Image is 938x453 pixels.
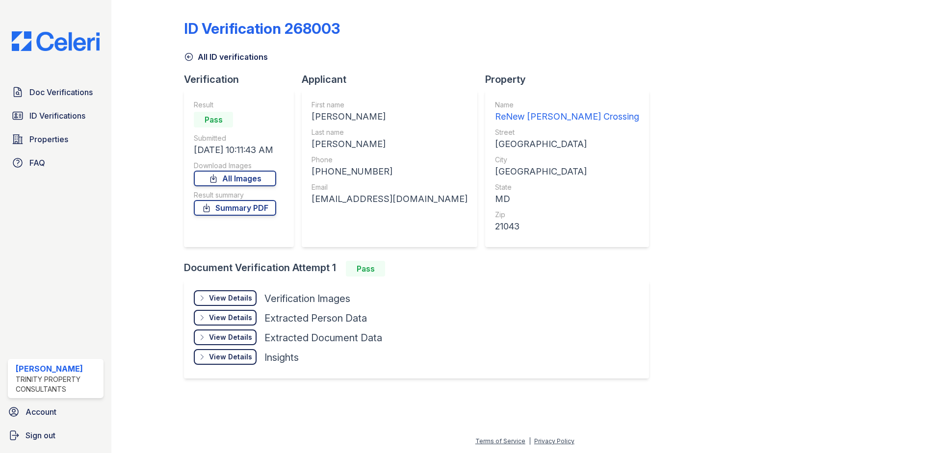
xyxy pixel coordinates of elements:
[184,51,268,63] a: All ID verifications
[495,155,639,165] div: City
[194,100,276,110] div: Result
[495,192,639,206] div: MD
[529,437,531,445] div: |
[495,220,639,233] div: 21043
[184,73,302,86] div: Verification
[194,133,276,143] div: Submitted
[495,127,639,137] div: Street
[312,155,468,165] div: Phone
[495,110,639,124] div: ReNew [PERSON_NAME] Crossing
[194,200,276,216] a: Summary PDF
[4,402,107,422] a: Account
[534,437,574,445] a: Privacy Policy
[209,332,252,342] div: View Details
[209,293,252,303] div: View Details
[264,351,299,364] div: Insights
[4,426,107,445] a: Sign out
[16,375,100,394] div: Trinity Property Consultants
[26,429,55,441] span: Sign out
[312,192,468,206] div: [EMAIL_ADDRESS][DOMAIN_NAME]
[312,100,468,110] div: First name
[475,437,525,445] a: Terms of Service
[264,331,382,345] div: Extracted Document Data
[29,157,45,169] span: FAQ
[184,20,340,37] div: ID Verification 268003
[264,311,367,325] div: Extracted Person Data
[194,171,276,186] a: All Images
[29,133,68,145] span: Properties
[495,182,639,192] div: State
[29,110,85,122] span: ID Verifications
[495,137,639,151] div: [GEOGRAPHIC_DATA]
[209,352,252,362] div: View Details
[194,143,276,157] div: [DATE] 10:11:43 AM
[184,261,657,277] div: Document Verification Attempt 1
[312,182,468,192] div: Email
[8,129,104,149] a: Properties
[194,112,233,127] div: Pass
[209,313,252,323] div: View Details
[26,406,56,418] span: Account
[312,110,468,124] div: [PERSON_NAME]
[16,363,100,375] div: [PERSON_NAME]
[312,127,468,137] div: Last name
[495,100,639,110] div: Name
[495,210,639,220] div: Zip
[8,82,104,102] a: Doc Verifications
[264,292,350,305] div: Verification Images
[346,261,385,277] div: Pass
[312,137,468,151] div: [PERSON_NAME]
[194,190,276,200] div: Result summary
[8,153,104,173] a: FAQ
[485,73,657,86] div: Property
[302,73,485,86] div: Applicant
[4,31,107,51] img: CE_Logo_Blue-a8612792a0a2168367f1c8372b55b34899dd931a85d93a1a3d3e32e68fde9ad4.png
[495,165,639,178] div: [GEOGRAPHIC_DATA]
[8,106,104,126] a: ID Verifications
[495,100,639,124] a: Name ReNew [PERSON_NAME] Crossing
[312,165,468,178] div: [PHONE_NUMBER]
[194,161,276,171] div: Download Images
[29,86,93,98] span: Doc Verifications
